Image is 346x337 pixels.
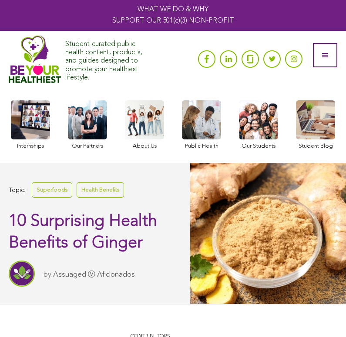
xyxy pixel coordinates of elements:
[247,55,253,63] img: glassdoor
[65,36,152,82] div: Student-curated public health content, products, and guides designed to promote your healthiest l...
[44,271,51,278] span: by
[53,271,135,278] a: Assuaged Ⓥ Aficionados
[9,261,35,287] img: Assuaged Ⓥ Aficionados
[9,185,25,196] span: Topic:
[302,295,346,337] iframe: Chat Widget
[77,182,124,198] a: Health Benefits
[9,35,61,83] img: Assuaged
[32,182,72,198] a: Superfoods
[9,213,157,251] span: 10 Surprising Health Benefits of Ginger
